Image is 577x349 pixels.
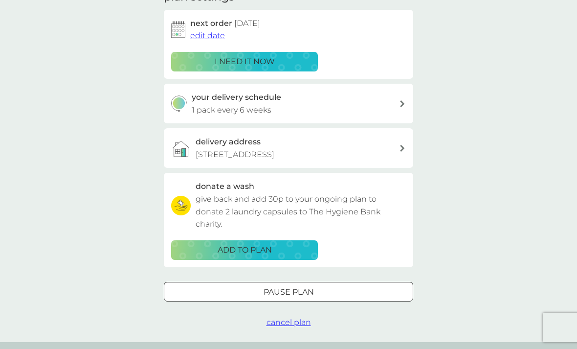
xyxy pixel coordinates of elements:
[196,136,261,148] h3: delivery address
[192,104,271,116] p: 1 pack every 6 weeks
[164,84,413,123] button: your delivery schedule1 pack every 6 weeks
[190,29,225,42] button: edit date
[192,91,281,104] h3: your delivery schedule
[164,128,413,168] a: delivery address[STREET_ADDRESS]
[215,55,275,68] p: i need it now
[190,31,225,40] span: edit date
[234,19,260,28] span: [DATE]
[264,286,314,299] p: Pause plan
[266,316,311,329] button: cancel plan
[218,244,272,256] p: ADD TO PLAN
[196,148,274,161] p: [STREET_ADDRESS]
[171,52,318,71] button: i need it now
[196,180,254,193] h3: donate a wash
[171,240,318,260] button: ADD TO PLAN
[190,17,260,30] h2: next order
[164,282,413,302] button: Pause plan
[196,193,406,231] p: give back and add 30p to your ongoing plan to donate 2 laundry capsules to The Hygiene Bank charity.
[266,318,311,327] span: cancel plan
